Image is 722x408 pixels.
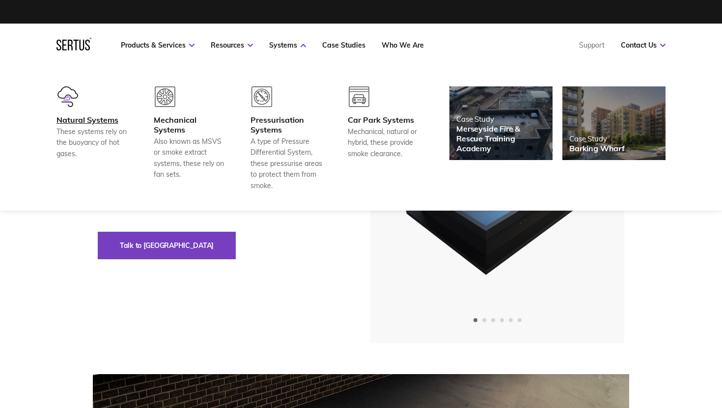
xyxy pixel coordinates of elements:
div: A type of Pressure Differential System, these pressurise areas to protect them from smoke. [250,136,323,191]
img: group-601-1.svg [57,86,78,107]
a: Contact Us [621,41,666,50]
iframe: Chat Widget [545,294,722,408]
a: Car Park SystemsMechanical, natural or hybrid, these provide smoke clearance. [348,86,420,191]
div: Pressurisation Systems [250,115,323,135]
div: Merseyside Fire & Rescue Training Academy [456,124,546,153]
div: Also known as MSVS or smoke extract systems, these rely on fan sets. [154,136,226,180]
span: Go to slide 2 [482,318,486,322]
span: Go to slide 6 [518,318,522,322]
button: Talk to [GEOGRAPHIC_DATA] [98,232,236,259]
div: Barking Wharf [569,143,625,153]
a: Mechanical SystemsAlso known as MSVS or smoke extract systems, these rely on fan sets. [154,86,226,191]
div: Case Study [569,134,625,143]
a: Resources [211,41,253,50]
a: Case StudyMerseyside Fire & Rescue Training Academy [449,86,553,160]
div: Natural Systems [56,115,129,125]
a: Who We Are [382,41,424,50]
a: Natural SystemsThese systems rely on the buoyancy of hot gases. [56,86,129,191]
span: Go to slide 3 [491,318,495,322]
a: Case Studies [322,41,365,50]
a: Case StudyBarking Wharf [562,86,666,160]
a: Pressurisation SystemsA type of Pressure Differential System, these pressurise areas to protect t... [250,86,323,191]
div: Case Study [456,114,546,124]
a: Support [579,41,605,50]
a: Systems [269,41,306,50]
span: Go to slide 5 [509,318,513,322]
div: Mechanical, natural or hybrid, these provide smoke clearance. [348,126,420,159]
a: Products & Services [121,41,194,50]
div: These systems rely on the buoyancy of hot gases. [56,126,129,159]
div: Mechanical Systems [154,115,226,135]
span: Go to slide 4 [500,318,504,322]
div: Car Park Systems [348,115,420,125]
